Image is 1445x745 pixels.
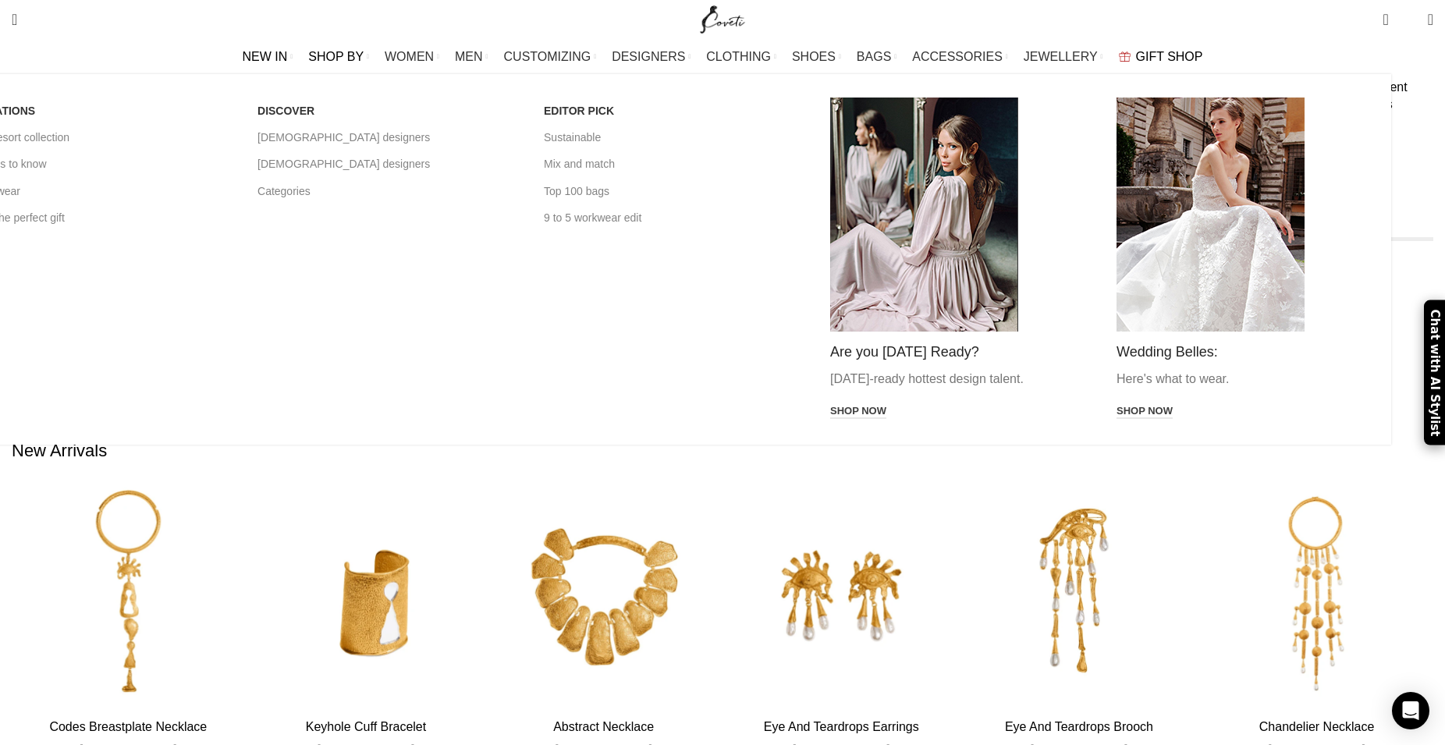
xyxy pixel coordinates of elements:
a: Shop now [830,405,886,419]
span: DISCOVER [257,104,314,118]
span: EDITOR PICK [544,104,614,118]
span: NEW IN [243,49,288,64]
a: CLOTHING [706,41,776,73]
span: ACCESSORIES [912,49,1003,64]
a: BAGS [857,41,896,73]
span: MEN [455,49,483,64]
div: My Wishlist [1401,4,1416,35]
a: Abstract Necklace [553,720,654,733]
span: JEWELLERY [1024,49,1098,64]
a: [DEMOGRAPHIC_DATA] designers [257,124,520,151]
span: CLOTHING [706,49,771,64]
span: SHOP BY [308,49,364,64]
a: 9 to 5 workwear edit [544,204,807,231]
a: Keyhole Cuff Bracelet [250,478,483,711]
div: Main navigation [4,41,1441,73]
a: SHOP BY [308,41,369,73]
a: GIFT SHOP [1119,41,1203,73]
a: Keyhole Cuff Bracelet [306,720,426,733]
a: Codes Breastplate Necklace [12,478,245,711]
span: WOMEN [385,49,434,64]
a: Shop now [1117,405,1173,419]
div: Open Intercom Messenger [1392,692,1429,729]
a: Chandelier Necklace [1200,478,1433,711]
span: BAGS [857,49,891,64]
img: GiftBag [1119,51,1131,62]
a: Eye And Teardrops Brooch [1005,720,1153,733]
a: Abstract Necklace [487,478,720,711]
a: WOMEN [385,41,439,73]
p: [DATE]-ready hottest design talent. [830,369,1093,389]
span: 0 [1384,8,1396,20]
a: SHOES [792,41,841,73]
a: Mix and match [544,151,807,177]
h4: Wedding Belles: [1117,343,1379,361]
h4: Are you [DATE] Ready? [830,343,1093,361]
a: Search [4,4,25,35]
a: [DEMOGRAPHIC_DATA] designers [257,151,520,177]
img: luxury dresses Shop by mega menu Coveti [1117,98,1305,332]
span: CUSTOMIZING [504,49,591,64]
a: DESIGNERS [612,41,691,73]
a: Codes Breastplate Necklace [49,720,207,733]
a: CUSTOMIZING [504,41,597,73]
span: SHOES [792,49,836,64]
p: Here's what to wear. [1117,369,1379,389]
a: Site logo [697,12,749,25]
a: NEW IN [243,41,293,73]
img: modest dress modest dresses modest clothing luxury dresses Shop by mega menu Coveti [830,98,1018,332]
a: Eye And Teardrops Earrings [764,720,919,733]
a: Eye And Teardrops Brooch [963,478,1196,711]
a: Top 100 bags [544,178,807,204]
a: JEWELLERY [1024,41,1103,73]
a: Eye And Teardrops Earrings [725,478,958,711]
a: ACCESSORIES [912,41,1008,73]
a: Chandelier Necklace [1259,720,1375,733]
a: 0 [1375,4,1396,35]
a: Sustainable [544,124,807,151]
span: DESIGNERS [612,49,685,64]
a: MEN [455,41,488,73]
a: Categories [257,178,520,204]
span: 0 [1404,16,1415,27]
span: New Arrivals [12,439,107,463]
span: GIFT SHOP [1136,49,1203,64]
